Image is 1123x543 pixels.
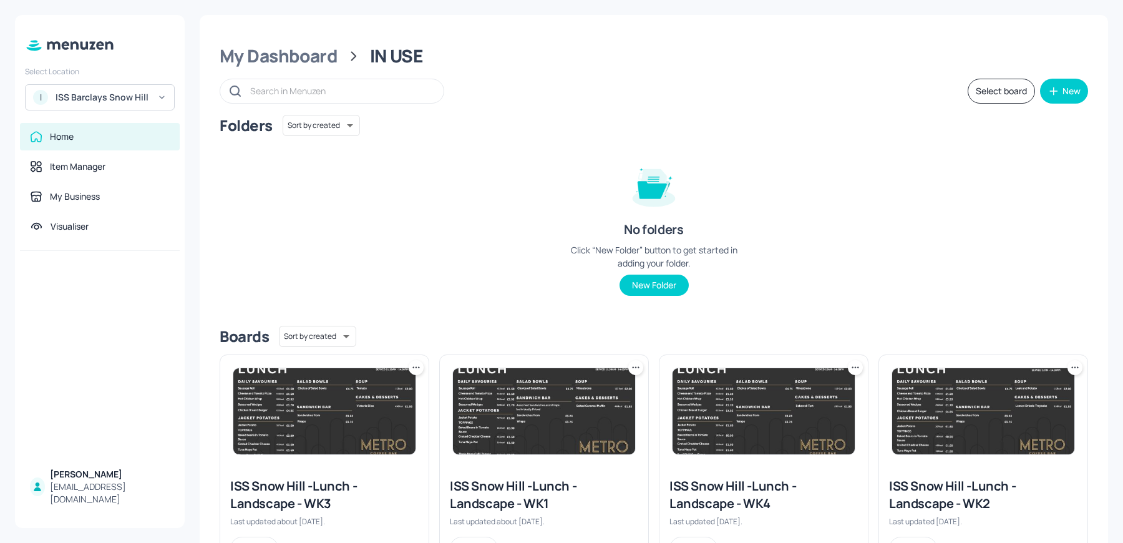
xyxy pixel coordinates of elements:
div: [EMAIL_ADDRESS][DOMAIN_NAME] [50,481,170,506]
div: [PERSON_NAME] [50,468,170,481]
img: folder-empty [623,154,685,216]
img: 2025-07-17-1752747952954nr4ulqw61e.jpeg [233,368,416,454]
div: New [1062,87,1081,95]
div: I [33,90,48,105]
div: Click “New Folder” button to get started in adding your folder. [560,243,747,270]
div: Select Location [25,66,175,77]
div: IN USE [370,45,424,67]
div: Folders [220,115,273,135]
div: My Business [50,190,100,203]
div: Sort by created [283,113,360,138]
div: ISS Barclays Snow Hill [56,91,150,104]
div: Last updated about [DATE]. [450,516,638,527]
div: ISS Snow Hill -Lunch - Landscape - WK2 [889,477,1077,512]
div: Home [50,130,74,143]
button: Select board [968,79,1035,104]
div: Boards [220,326,269,346]
div: Last updated [DATE]. [889,516,1077,527]
img: 2025-07-03-175154844728655o51seu2ol.jpeg [453,368,635,454]
div: Sort by created [279,324,356,349]
button: New Folder [620,275,689,296]
input: Search in Menuzen [250,82,431,100]
div: ISS Snow Hill -Lunch - Landscape - WK3 [230,477,419,512]
img: 2025-08-21-17557667382385mbwzfx27r7.jpeg [673,368,855,454]
div: My Dashboard [220,45,338,67]
div: Visualiser [51,220,89,233]
img: 2025-08-26-17562067016523s57o7kve2s.jpeg [892,368,1074,454]
div: No folders [624,221,683,238]
div: Item Manager [50,160,105,173]
div: Last updated [DATE]. [669,516,858,527]
div: ISS Snow Hill -Lunch - Landscape - WK1 [450,477,638,512]
div: ISS Snow Hill -Lunch - Landscape - WK4 [669,477,858,512]
button: New [1040,79,1088,104]
div: Last updated about [DATE]. [230,516,419,527]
